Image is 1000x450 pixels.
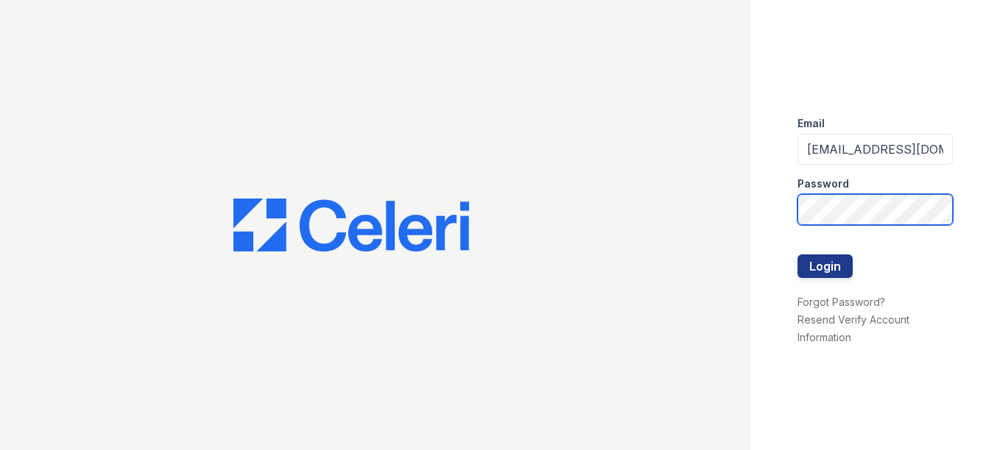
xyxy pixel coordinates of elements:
button: Login [797,254,853,278]
label: Password [797,176,849,191]
label: Email [797,116,825,131]
img: CE_Logo_Blue-a8612792a0a2168367f1c8372b55b34899dd931a85d93a1a3d3e32e68fde9ad4.png [233,199,469,251]
a: Resend Verify Account Information [797,313,909,343]
a: Forgot Password? [797,296,885,308]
